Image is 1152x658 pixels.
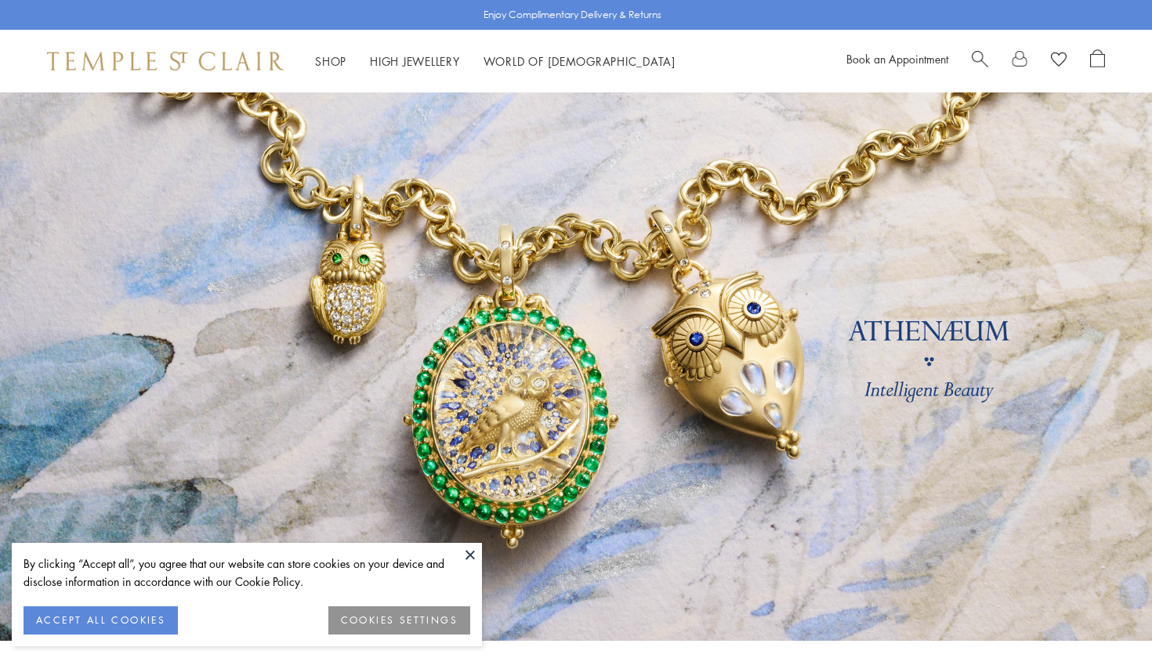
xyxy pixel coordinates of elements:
button: COOKIES SETTINGS [328,606,470,634]
button: ACCEPT ALL COOKIES [24,606,178,634]
img: Temple St. Clair [47,52,284,70]
a: World of [DEMOGRAPHIC_DATA]World of [DEMOGRAPHIC_DATA] [484,53,676,69]
iframe: Gorgias live chat messenger [1074,584,1136,642]
a: Open Shopping Bag [1090,49,1105,73]
a: View Wishlist [1051,49,1067,73]
a: Search [972,49,988,73]
a: High JewelleryHigh Jewellery [370,53,460,69]
a: ShopShop [315,53,346,69]
p: Enjoy Complimentary Delivery & Returns [484,7,661,23]
nav: Main navigation [315,52,676,71]
a: Book an Appointment [846,51,948,67]
div: By clicking “Accept all”, you agree that our website can store cookies on your device and disclos... [24,555,470,591]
